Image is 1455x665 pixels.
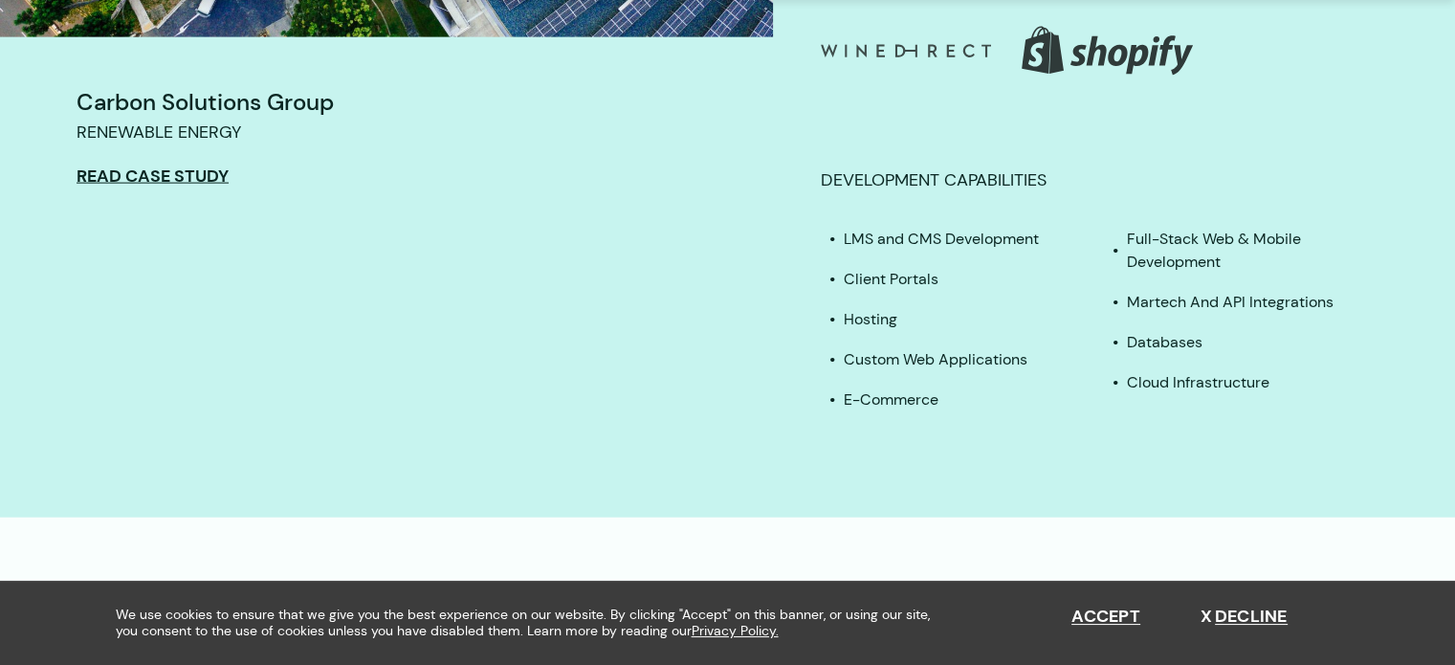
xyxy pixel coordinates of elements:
[844,348,1112,371] li: Custom Web Applications
[77,120,725,145] p: Renewable Energy
[1022,11,1192,91] img: Shopify Logo
[116,607,948,639] span: We use cookies to ensure that we give you the best experience on our website. By clicking "Accept...
[692,623,779,639] a: Privacy Policy.
[844,228,1112,251] li: LMS and CMS Development
[77,85,725,120] h4: Carbon Solutions Group
[1127,331,1395,354] li: Databases
[219,566,519,634] h3: Engagement
[1071,607,1140,628] button: Accept
[77,166,229,187] a: Read Case Study
[1127,228,1395,274] li: Full-Stack Web & Mobile Development
[844,268,1112,291] li: Client Portals
[821,11,991,91] img: WineDirect Logo
[821,167,1394,193] p: Development Capabilities
[1127,291,1395,314] li: Martech And API Integrations
[1127,371,1395,394] li: Cloud Infrastructure
[844,388,1112,411] li: E-Commerce
[1201,607,1288,628] button: Decline
[844,308,1112,331] li: Hosting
